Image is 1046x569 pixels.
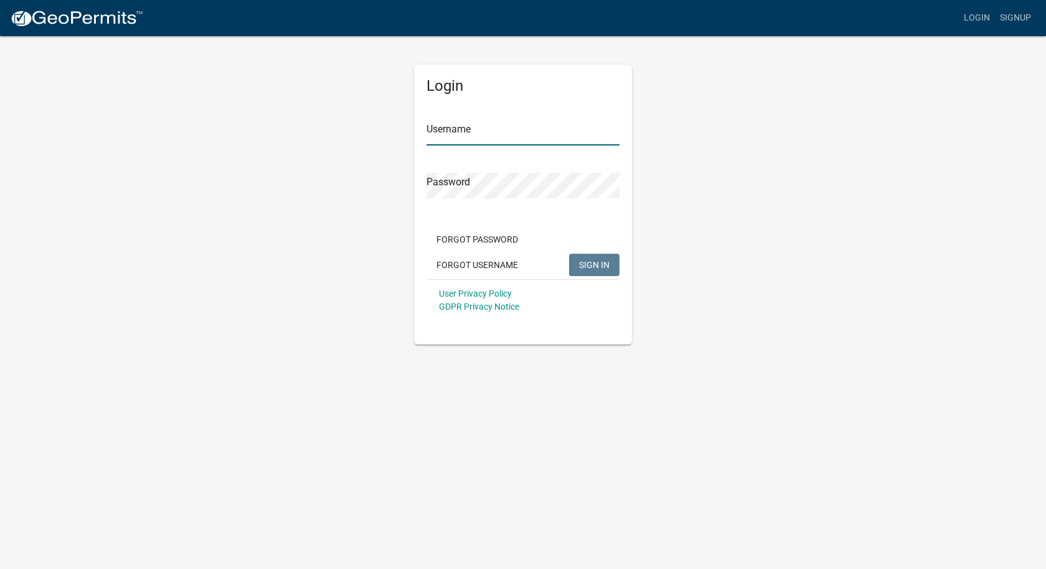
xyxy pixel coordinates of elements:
a: User Privacy Policy [439,289,512,298]
a: Login [959,6,995,30]
h5: Login [426,77,620,95]
button: Forgot Username [426,254,528,276]
button: Forgot Password [426,228,528,251]
span: SIGN IN [579,259,610,269]
a: GDPR Privacy Notice [439,302,519,312]
button: SIGN IN [569,254,620,276]
a: Signup [995,6,1036,30]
